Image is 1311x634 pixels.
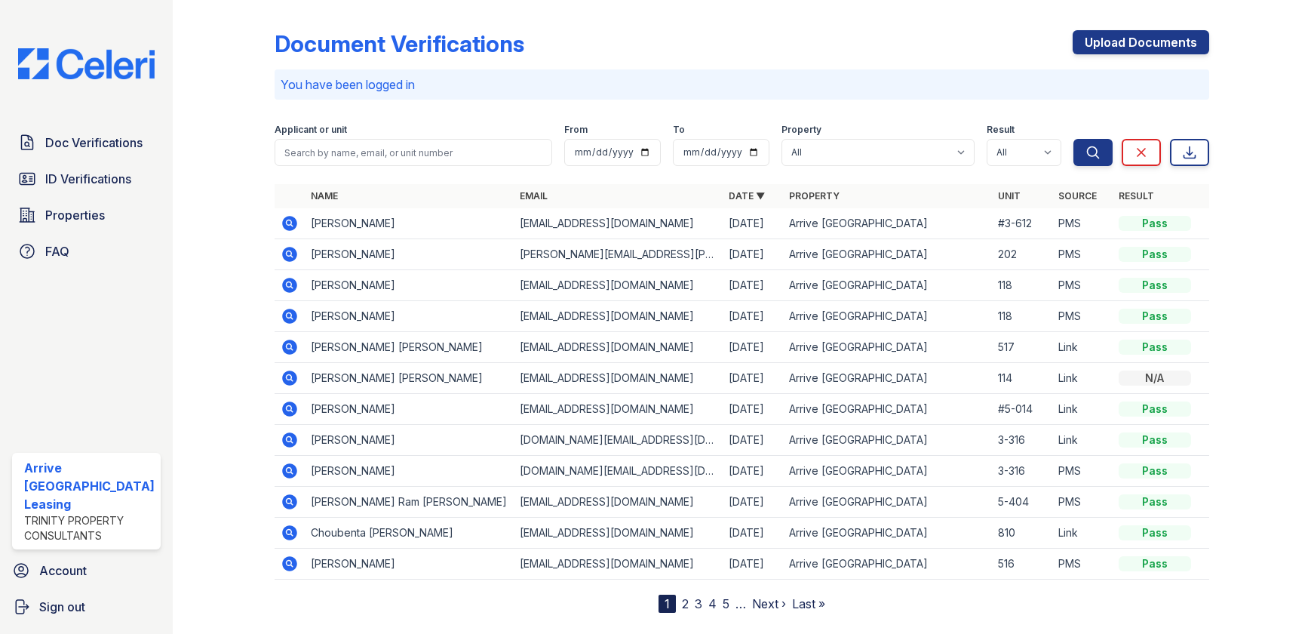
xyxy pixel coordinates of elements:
div: 1 [659,595,676,613]
span: … [735,595,746,613]
a: Sign out [6,592,167,622]
a: Unit [998,190,1021,202]
a: Last » [792,596,825,611]
td: [PERSON_NAME] [305,549,514,580]
td: [PERSON_NAME] [305,456,514,487]
td: [DATE] [723,487,783,518]
input: Search by name, email, or unit number [275,139,552,166]
label: Result [987,124,1015,136]
td: 3-316 [992,456,1052,487]
span: Doc Verifications [45,134,143,152]
div: Pass [1119,463,1191,479]
td: Arrive [GEOGRAPHIC_DATA] [783,518,992,549]
div: Pass [1119,247,1191,262]
td: Arrive [GEOGRAPHIC_DATA] [783,363,992,394]
div: Trinity Property Consultants [24,513,155,543]
td: PMS [1052,456,1113,487]
td: [EMAIL_ADDRESS][DOMAIN_NAME] [514,332,723,363]
td: [PERSON_NAME] [PERSON_NAME] [305,332,514,363]
div: N/A [1119,371,1191,386]
a: Next › [752,596,786,611]
a: Account [6,556,167,586]
td: Link [1052,332,1113,363]
div: Arrive [GEOGRAPHIC_DATA] Leasing [24,459,155,513]
div: Pass [1119,556,1191,571]
td: [DATE] [723,363,783,394]
a: 2 [682,596,689,611]
td: Arrive [GEOGRAPHIC_DATA] [783,394,992,425]
span: ID Verifications [45,170,131,188]
td: [DOMAIN_NAME][EMAIL_ADDRESS][DOMAIN_NAME] [514,456,723,487]
td: 516 [992,549,1052,580]
td: Link [1052,394,1113,425]
td: 517 [992,332,1052,363]
td: [DOMAIN_NAME][EMAIL_ADDRESS][DOMAIN_NAME] [514,425,723,456]
span: Account [39,562,87,580]
img: CE_Logo_Blue-a8612792a0a2168367f1c8372b55b34899dd931a85d93a1a3d3e32e68fde9ad4.png [6,48,167,79]
td: PMS [1052,301,1113,332]
td: [EMAIL_ADDRESS][DOMAIN_NAME] [514,363,723,394]
td: Link [1052,363,1113,394]
td: [DATE] [723,549,783,580]
a: Doc Verifications [12,128,161,158]
td: Arrive [GEOGRAPHIC_DATA] [783,301,992,332]
td: #3-612 [992,208,1052,239]
td: [DATE] [723,394,783,425]
a: Result [1119,190,1154,202]
td: Arrive [GEOGRAPHIC_DATA] [783,239,992,270]
td: [PERSON_NAME] [305,301,514,332]
td: 118 [992,270,1052,301]
td: [EMAIL_ADDRESS][DOMAIN_NAME] [514,394,723,425]
td: [EMAIL_ADDRESS][DOMAIN_NAME] [514,518,723,549]
td: Arrive [GEOGRAPHIC_DATA] [783,270,992,301]
td: [EMAIL_ADDRESS][DOMAIN_NAME] [514,487,723,518]
td: [PERSON_NAME] [305,425,514,456]
a: Source [1058,190,1097,202]
td: PMS [1052,208,1113,239]
a: 4 [708,596,717,611]
div: Pass [1119,402,1191,417]
td: Arrive [GEOGRAPHIC_DATA] [783,549,992,580]
td: [PERSON_NAME][EMAIL_ADDRESS][PERSON_NAME][DOMAIN_NAME] [514,239,723,270]
a: ID Verifications [12,164,161,194]
td: [DATE] [723,518,783,549]
td: PMS [1052,549,1113,580]
td: [PERSON_NAME] [305,239,514,270]
div: Pass [1119,309,1191,324]
div: Pass [1119,278,1191,293]
td: [DATE] [723,239,783,270]
td: [DATE] [723,456,783,487]
td: Arrive [GEOGRAPHIC_DATA] [783,425,992,456]
a: Email [520,190,548,202]
td: PMS [1052,270,1113,301]
td: [DATE] [723,332,783,363]
td: [PERSON_NAME] Ram [PERSON_NAME] [305,487,514,518]
div: Document Verifications [275,30,524,57]
td: [PERSON_NAME] [305,270,514,301]
td: 202 [992,239,1052,270]
label: Property [781,124,821,136]
td: [DATE] [723,270,783,301]
label: Applicant or unit [275,124,347,136]
td: PMS [1052,487,1113,518]
td: [PERSON_NAME] [305,208,514,239]
span: FAQ [45,242,69,260]
td: Choubenta [PERSON_NAME] [305,518,514,549]
a: Properties [12,200,161,230]
td: Arrive [GEOGRAPHIC_DATA] [783,208,992,239]
td: [PERSON_NAME] [305,394,514,425]
a: Date ▼ [729,190,765,202]
td: [DATE] [723,425,783,456]
td: Arrive [GEOGRAPHIC_DATA] [783,332,992,363]
div: Pass [1119,340,1191,355]
td: 3-316 [992,425,1052,456]
td: PMS [1052,239,1113,270]
td: [PERSON_NAME] [PERSON_NAME] [305,363,514,394]
td: 118 [992,301,1052,332]
td: [EMAIL_ADDRESS][DOMAIN_NAME] [514,270,723,301]
a: Property [789,190,840,202]
div: Pass [1119,216,1191,231]
td: [EMAIL_ADDRESS][DOMAIN_NAME] [514,301,723,332]
a: 3 [695,596,702,611]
